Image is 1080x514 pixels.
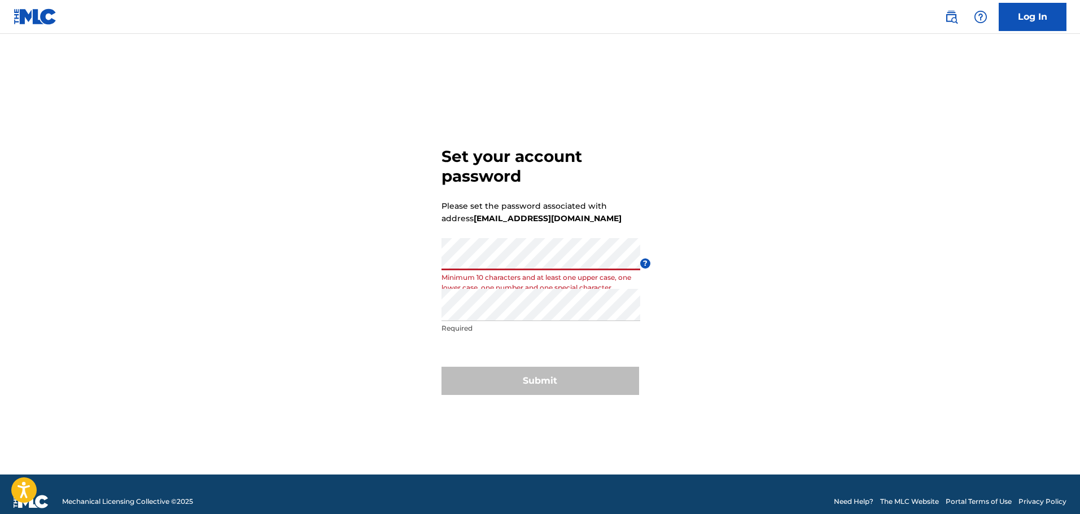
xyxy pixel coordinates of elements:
[640,258,650,269] span: ?
[969,6,992,28] div: Help
[880,497,939,507] a: The MLC Website
[834,497,873,507] a: Need Help?
[62,497,193,507] span: Mechanical Licensing Collective © 2025
[441,273,640,293] p: Minimum 10 characters and at least one upper case, one lower case, one number and one special cha...
[946,497,1012,507] a: Portal Terms of Use
[14,8,57,25] img: MLC Logo
[441,200,622,225] p: Please set the password associated with address
[441,323,640,333] p: Required
[1018,497,1066,507] a: Privacy Policy
[999,3,1066,31] a: Log In
[14,495,49,508] img: logo
[441,147,639,186] h3: Set your account password
[474,213,622,223] strong: [EMAIL_ADDRESS][DOMAIN_NAME]
[945,10,958,24] img: search
[974,10,987,24] img: help
[1024,460,1080,514] iframe: Chat Widget
[940,6,963,28] a: Public Search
